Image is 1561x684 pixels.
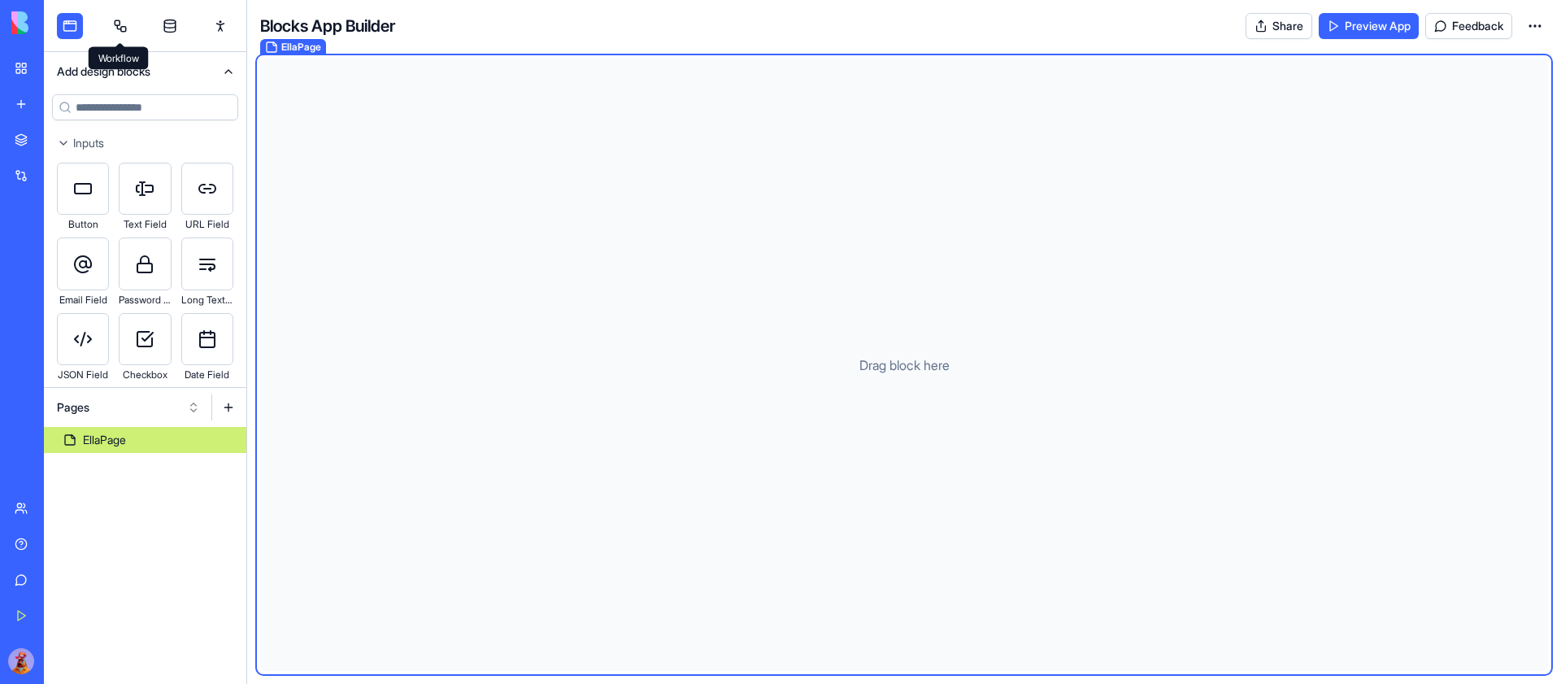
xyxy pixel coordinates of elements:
div: Checkbox [119,365,171,385]
div: Text Field [119,215,171,234]
a: EllaPage [44,427,246,453]
div: Button [57,215,109,234]
button: Pages [49,394,208,420]
div: URL Field [181,215,233,234]
div: JSON Field [57,365,109,385]
button: Share [1246,13,1312,39]
div: Long Text Field [181,290,233,310]
button: Add design blocks [44,52,246,91]
p: Workflow [98,52,139,65]
a: Preview App [1319,13,1419,39]
button: Feedback [1425,13,1512,39]
div: EllaPage [83,432,126,448]
div: Password Field [119,290,171,310]
button: Inputs [44,130,246,156]
div: EllaPageDrag block here [260,59,1548,671]
h4: Blocks App Builder [260,15,395,37]
img: logo [11,11,112,34]
div: Email Field [57,290,109,310]
img: Kuku_Large_sla5px.png [8,648,34,674]
div: Date Field [181,365,233,385]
